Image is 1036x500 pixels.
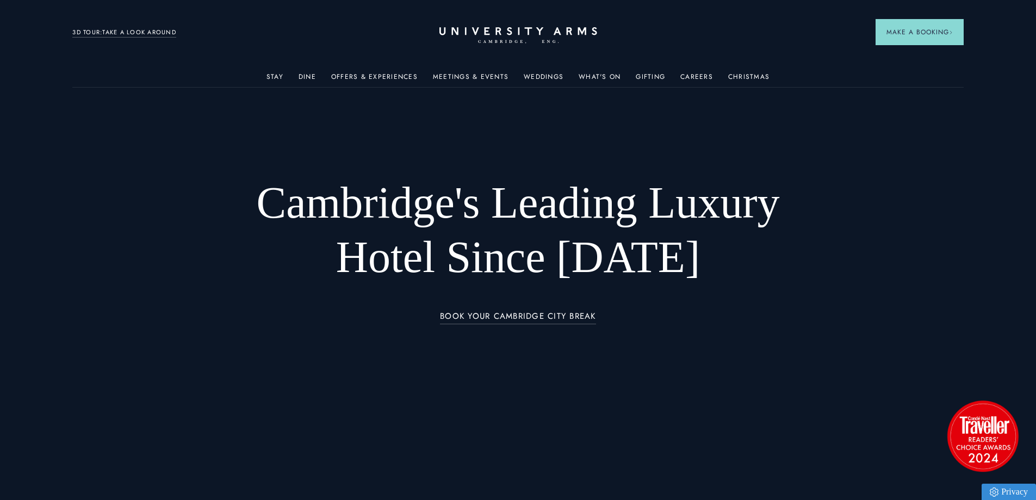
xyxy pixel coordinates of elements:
[982,484,1036,500] a: Privacy
[942,395,1023,477] img: image-2524eff8f0c5d55edbf694693304c4387916dea5-1501x1501-png
[579,73,621,87] a: What's On
[228,176,808,285] h1: Cambridge's Leading Luxury Hotel Since [DATE]
[949,30,953,34] img: Arrow icon
[331,73,418,87] a: Offers & Experiences
[876,19,964,45] button: Make a BookingArrow icon
[439,27,597,44] a: Home
[728,73,770,87] a: Christmas
[299,73,316,87] a: Dine
[990,487,998,497] img: Privacy
[433,73,508,87] a: Meetings & Events
[680,73,713,87] a: Careers
[636,73,665,87] a: Gifting
[72,28,176,38] a: 3D TOUR:TAKE A LOOK AROUND
[266,73,283,87] a: Stay
[524,73,563,87] a: Weddings
[440,312,596,324] a: BOOK YOUR CAMBRIDGE CITY BREAK
[886,27,953,37] span: Make a Booking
